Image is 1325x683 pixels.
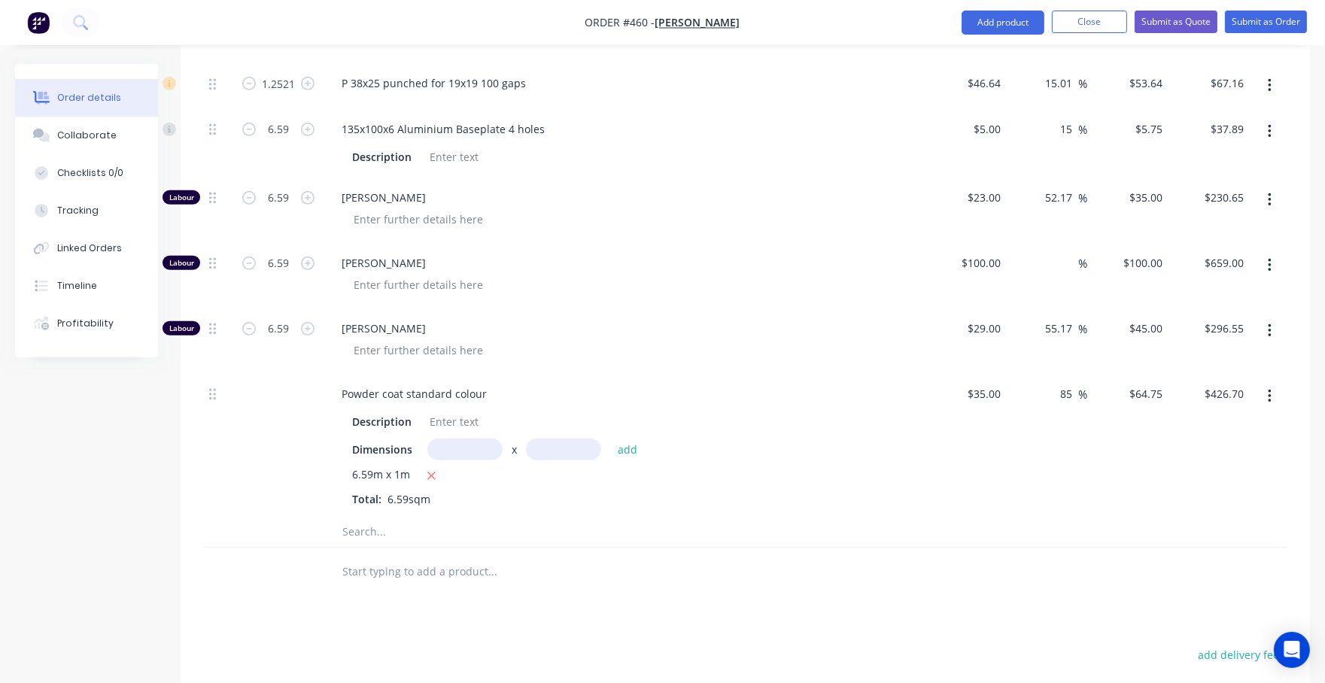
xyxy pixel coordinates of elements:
[1225,11,1307,33] button: Submit as Order
[342,517,643,547] input: Search...
[1079,75,1088,93] span: %
[15,229,158,267] button: Linked Orders
[610,439,646,460] button: add
[352,492,381,506] span: Total:
[352,442,412,457] span: Dimensions
[585,16,655,30] span: Order #460 -
[57,279,97,293] div: Timeline
[962,11,1044,35] button: Add product
[512,442,517,457] span: x
[15,117,158,154] button: Collaborate
[1274,632,1310,668] div: Open Intercom Messenger
[330,72,538,94] div: P 38x25 punched for 19x19 100 gaps
[57,204,99,217] div: Tracking
[57,91,121,105] div: Order details
[342,320,919,336] span: [PERSON_NAME]
[15,192,158,229] button: Tracking
[342,255,919,271] span: [PERSON_NAME]
[346,146,418,168] div: Description
[1079,386,1088,403] span: %
[346,411,418,433] div: Description
[342,557,643,587] input: Start typing to add a product...
[27,11,50,34] img: Factory
[381,492,436,506] span: 6.59sqm
[1079,320,1088,338] span: %
[15,79,158,117] button: Order details
[1079,121,1088,138] span: %
[163,190,200,205] div: Labour
[57,129,117,142] div: Collaborate
[163,321,200,335] div: Labour
[1079,255,1088,272] span: %
[330,118,557,140] div: 135x100x6 Aluminium Baseplate 4 holes
[342,190,919,205] span: [PERSON_NAME]
[15,154,158,192] button: Checklists 0/0
[330,383,499,405] div: Powder coat standard colour
[1079,190,1088,207] span: %
[57,241,122,255] div: Linked Orders
[1135,11,1217,33] button: Submit as Quote
[655,16,740,30] a: [PERSON_NAME]
[15,267,158,305] button: Timeline
[163,256,200,270] div: Labour
[1052,11,1127,33] button: Close
[57,166,123,180] div: Checklists 0/0
[57,317,114,330] div: Profitability
[352,466,410,485] span: 6.59m x 1m
[1190,645,1287,665] button: add delivery fee
[15,305,158,342] button: Profitability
